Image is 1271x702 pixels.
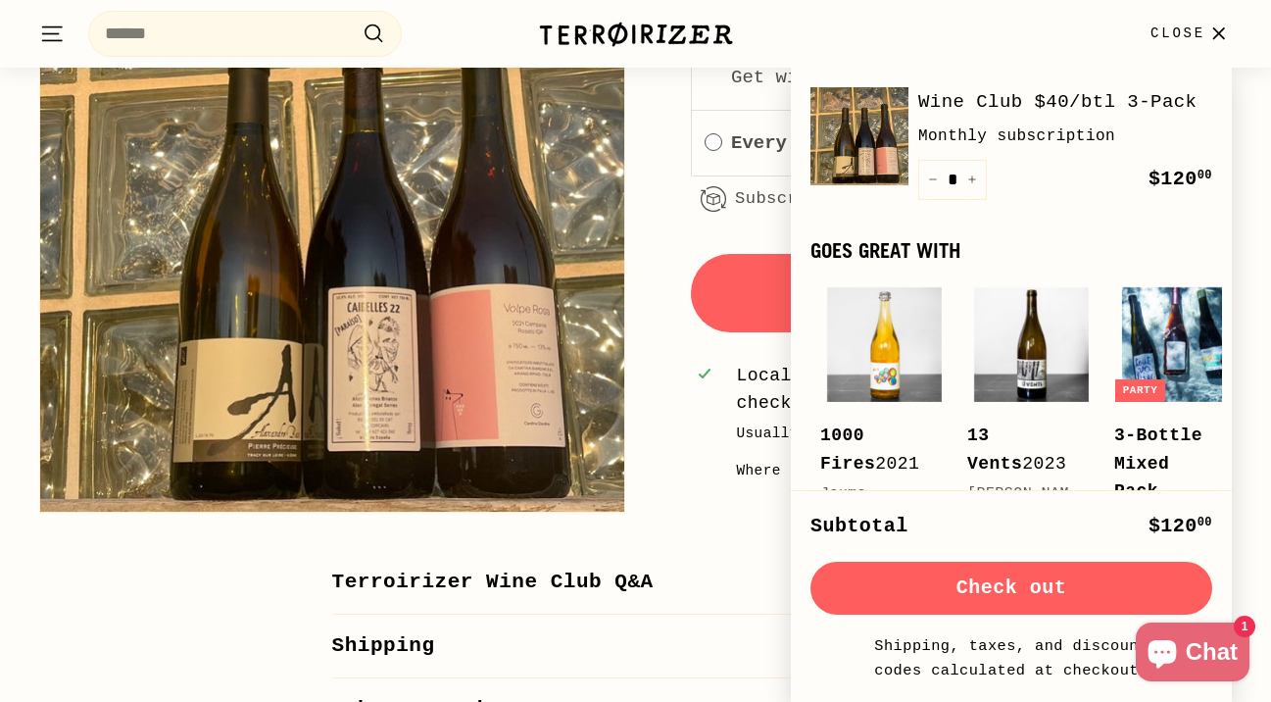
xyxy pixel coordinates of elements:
[332,551,940,615] button: Terroirizer Wine Club Q&A
[918,87,1212,117] a: Wine Club $40/btl 3-Pack
[736,460,932,482] div: Where is local pickup?
[918,160,948,200] button: Reduce item quantity by one
[810,239,1212,262] div: Goes great with
[1198,169,1212,182] sup: 00
[967,482,1075,529] div: [PERSON_NAME]
[1149,168,1212,190] span: $120
[1130,623,1255,686] inbox-online-store-chat: Shopify online store chat
[967,422,1075,478] div: 2023
[1150,23,1205,44] span: Close
[967,426,1022,474] b: 13 Vents
[332,615,940,678] button: Shipping
[918,125,1212,150] div: Monthly subscription
[731,128,921,158] label: Every other month
[820,482,928,506] div: Jauma
[1114,426,1202,502] b: 3-Bottle Mixed Pack
[810,87,908,185] img: Wine Club $40/btl 3-Pack
[691,254,1233,332] button: Add to cart
[869,634,1153,682] small: Shipping, taxes, and discount codes calculated at checkout.
[957,160,987,200] button: Increase item quantity by one
[705,128,722,157] div: Every other month
[1198,516,1212,529] sup: 00
[810,511,908,542] div: Subtotal
[1115,379,1166,402] div: Party
[736,423,1223,445] p: Usually ready in 2-4 days
[735,189,945,208] a: Subscription details
[967,280,1095,585] a: 13 Vents2023[PERSON_NAME]
[810,562,1212,615] button: Check out
[731,67,888,88] label: Get wine every
[820,280,948,562] a: 1000 Fires2021Jauma
[820,422,928,478] div: 2021
[820,426,875,474] b: 1000 Fires
[736,362,1223,419] div: Local pickup is available, select at checkout.
[1139,5,1244,63] button: Close
[1149,511,1212,542] div: $120
[1114,280,1242,590] a: Party 3-Bottle Mixed Pack Terroirizer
